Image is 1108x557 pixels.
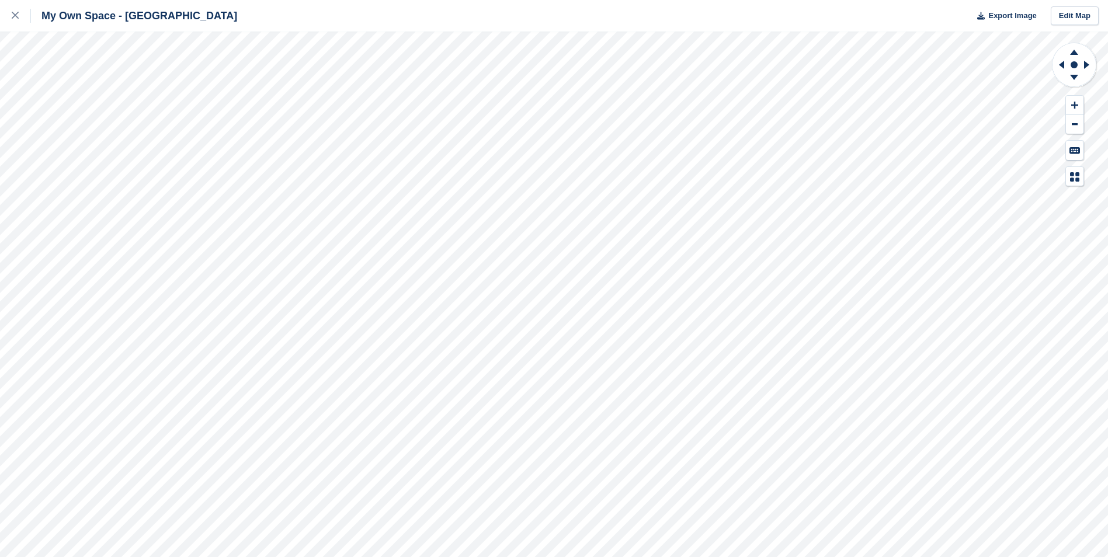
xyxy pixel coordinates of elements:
[970,6,1037,26] button: Export Image
[1066,96,1083,115] button: Zoom In
[1066,167,1083,186] button: Map Legend
[988,10,1036,22] span: Export Image
[1051,6,1099,26] a: Edit Map
[31,9,237,23] div: My Own Space - [GEOGRAPHIC_DATA]
[1066,141,1083,160] button: Keyboard Shortcuts
[1066,115,1083,134] button: Zoom Out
